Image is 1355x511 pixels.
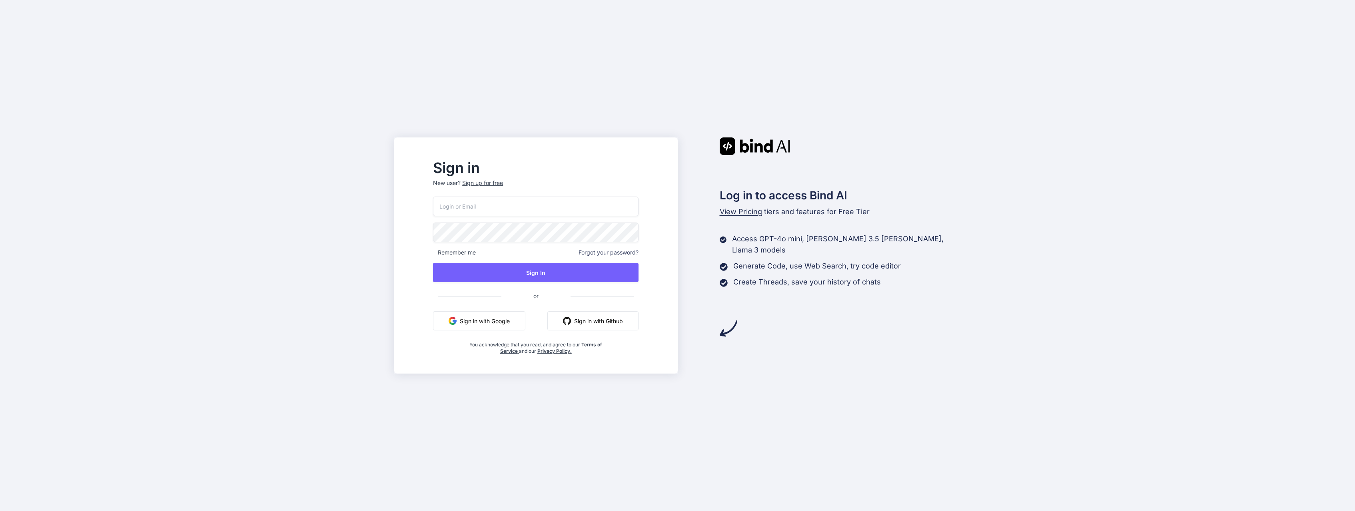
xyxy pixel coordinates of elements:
[500,342,603,354] a: Terms of Service
[462,179,503,187] div: Sign up for free
[467,337,605,354] div: You acknowledge that you read, and agree to our and our
[579,249,639,256] span: Forgot your password?
[433,249,476,256] span: Remember me
[433,311,525,330] button: Sign in with Google
[433,179,639,197] p: New user?
[720,320,737,337] img: arrow
[720,137,790,155] img: Bind AI logo
[537,348,572,354] a: Privacy Policy.
[733,276,881,288] p: Create Threads, save your history of chats
[547,311,639,330] button: Sign in with Github
[720,207,762,216] span: View Pricing
[732,233,961,256] p: Access GPT-4o mini, [PERSON_NAME] 3.5 [PERSON_NAME], Llama 3 models
[433,263,639,282] button: Sign In
[733,260,901,272] p: Generate Code, use Web Search, try code editor
[433,161,639,174] h2: Sign in
[720,206,961,217] p: tiers and features for Free Tier
[449,317,457,325] img: google
[563,317,571,325] img: github
[501,286,571,306] span: or
[433,197,639,216] input: Login or Email
[720,187,961,204] h2: Log in to access Bind AI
